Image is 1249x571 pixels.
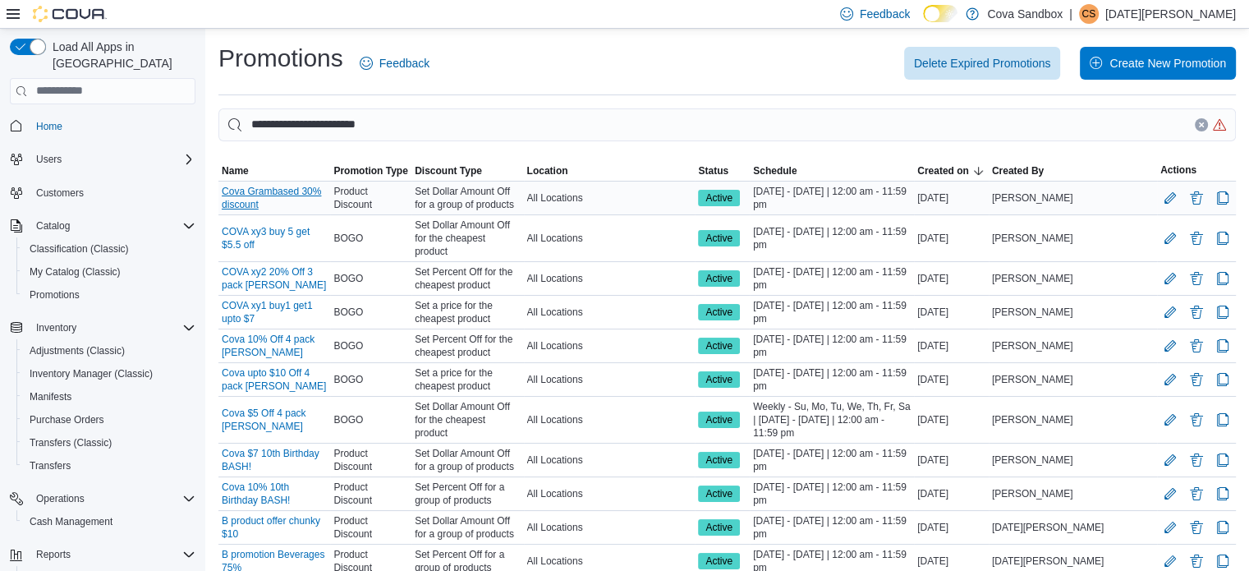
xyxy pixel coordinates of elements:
[1160,163,1196,177] span: Actions
[698,230,740,246] span: Active
[914,518,989,537] div: [DATE]
[1160,370,1180,389] button: Edit Promotion
[527,164,568,177] span: Location
[992,373,1073,386] span: [PERSON_NAME]
[914,302,989,322] div: [DATE]
[914,188,989,208] div: [DATE]
[30,182,195,203] span: Customers
[992,164,1044,177] span: Created By
[411,477,523,510] div: Set Percent Off for a group of products
[992,306,1073,319] span: [PERSON_NAME]
[411,329,523,362] div: Set Percent Off for the cheapest product
[527,232,583,245] span: All Locations
[16,237,202,260] button: Classification (Classic)
[30,367,153,380] span: Inventory Manager (Classic)
[1213,302,1233,322] button: Clone Promotion
[923,5,957,22] input: Dark Mode
[698,190,740,206] span: Active
[1160,484,1180,504] button: Edit Promotion
[1213,228,1233,248] button: Clone Promotion
[705,338,732,353] span: Active
[1105,4,1236,24] p: [DATE][PERSON_NAME]
[333,481,408,507] span: Product Discount
[914,55,1051,71] span: Delete Expired Promotions
[750,161,914,181] button: Schedule
[30,150,195,169] span: Users
[705,453,732,467] span: Active
[992,272,1073,285] span: [PERSON_NAME]
[705,554,732,569] span: Active
[914,450,989,470] div: [DATE]
[23,512,119,532] a: Cash Management
[753,447,911,473] span: [DATE] - [DATE] | 12:00 am - 11:59 pm
[23,239,195,259] span: Classification (Classic)
[30,216,195,236] span: Catalog
[411,182,523,214] div: Set Dollar Amount Off for a group of products
[992,487,1073,500] span: [PERSON_NAME]
[914,551,989,571] div: [DATE]
[23,410,195,430] span: Purchase Orders
[30,288,80,302] span: Promotions
[527,306,583,319] span: All Locations
[379,55,429,71] span: Feedback
[3,487,202,510] button: Operations
[1187,269,1206,288] button: Delete Promotion
[1187,410,1206,430] button: Delete Promotion
[333,413,363,426] span: BOGO
[698,304,740,320] span: Active
[23,341,195,361] span: Adjustments (Classic)
[333,164,407,177] span: Promotion Type
[698,164,728,177] span: Status
[527,487,583,500] span: All Locations
[1187,302,1206,322] button: Delete Promotion
[753,185,911,211] span: [DATE] - [DATE] | 12:00 am - 11:59 pm
[16,260,202,283] button: My Catalog (Classic)
[914,370,989,389] div: [DATE]
[218,161,330,181] button: Name
[698,553,740,569] span: Active
[222,407,327,433] a: Cova $5 Off 4 pack [PERSON_NAME]
[705,271,732,286] span: Active
[30,545,195,564] span: Reports
[923,22,924,23] span: Dark Mode
[1213,518,1233,537] button: Clone Promotion
[527,413,583,426] span: All Locations
[1187,551,1206,571] button: Delete Promotion
[30,515,113,528] span: Cash Management
[333,447,408,473] span: Product Discount
[23,433,118,453] a: Transfers (Classic)
[1213,410,1233,430] button: Clone Promotion
[30,390,71,403] span: Manifests
[705,412,732,427] span: Active
[698,412,740,428] span: Active
[30,436,112,449] span: Transfers (Classic)
[222,185,327,211] a: Cova Grambased 30% discount
[16,339,202,362] button: Adjustments (Classic)
[1109,55,1226,71] span: Create New Promotion
[30,116,195,136] span: Home
[222,333,327,359] a: Cova 10% Off 4 pack [PERSON_NAME]
[33,6,107,22] img: Cova
[333,373,363,386] span: BOGO
[16,431,202,454] button: Transfers (Classic)
[411,397,523,443] div: Set Dollar Amount Off for the cheapest product
[917,164,969,177] span: Created on
[527,191,583,205] span: All Locations
[330,161,411,181] button: Promotion Type
[1213,450,1233,470] button: Clone Promotion
[1195,118,1208,131] button: Clear input
[1213,551,1233,571] button: Clone Promotion
[222,481,327,507] a: Cova 10% 10th Birthday BASH!
[753,164,797,177] span: Schedule
[527,373,583,386] span: All Locations
[992,454,1073,467] span: [PERSON_NAME]
[753,333,911,359] span: [DATE] - [DATE] | 12:00 am - 11:59 pm
[914,484,989,504] div: [DATE]
[753,400,911,440] span: Weekly - Su, Mo, Tu, We, Th, Fr, Sa | [DATE] - [DATE] | 12:00 am - 11:59 pm
[16,510,202,533] button: Cash Management
[698,519,740,536] span: Active
[3,114,202,138] button: Home
[695,161,750,181] button: Status
[411,511,523,544] div: Set Dollar Amount Off for a group of products
[753,514,911,541] span: [DATE] - [DATE] | 12:00 am - 11:59 pm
